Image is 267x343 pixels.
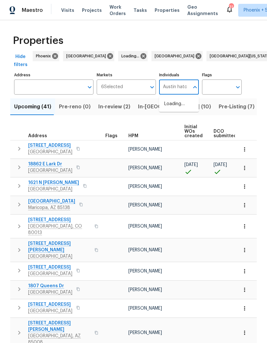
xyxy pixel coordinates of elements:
div: Loading... [118,51,148,61]
div: [GEOGRAPHIC_DATA] [63,51,114,61]
span: In-[GEOGRAPHIC_DATA] (10) [138,102,211,111]
span: Tasks [133,8,147,13]
span: [PERSON_NAME] [128,203,162,207]
div: 31 [229,4,233,10]
span: [DATE] [184,163,198,167]
span: Loading... [121,53,142,59]
span: [GEOGRAPHIC_DATA] [66,53,109,59]
label: Address [14,73,93,77]
span: Projects [82,7,102,13]
span: Properties [155,7,180,13]
button: Open [233,83,242,92]
span: [PERSON_NAME] [128,166,162,170]
button: Open [85,83,94,92]
span: [GEOGRAPHIC_DATA] [155,53,197,59]
div: Loading… [159,96,199,112]
span: Upcoming (41) [14,102,51,111]
span: Address [28,134,47,138]
label: Individuals [159,73,199,77]
span: [PERSON_NAME] [128,330,162,335]
span: 6 Selected [101,84,123,90]
span: HPM [128,134,138,138]
span: Properties [13,38,63,44]
div: [GEOGRAPHIC_DATA] [151,51,203,61]
span: Pre-Listing (7) [219,102,255,111]
span: Flags [105,134,117,138]
span: Pre-reno (0) [59,102,91,111]
span: Geo Assignments [187,4,218,17]
span: Work Orders [109,4,126,17]
span: Hide filters [13,53,28,69]
span: [PERSON_NAME] [128,269,162,273]
input: Search ... [159,79,189,95]
span: Visits [61,7,74,13]
span: [PERSON_NAME] [128,224,162,229]
span: Maestro [22,7,43,13]
span: [PERSON_NAME] [128,288,162,292]
span: DCO submitted [214,129,237,138]
label: Markets [97,73,156,77]
button: Close [190,83,199,92]
button: Open [148,83,157,92]
span: Phoenix [36,53,53,59]
span: [PERSON_NAME] [128,147,162,152]
span: [PERSON_NAME] [128,306,162,311]
span: [DATE] [214,163,227,167]
span: [PERSON_NAME] [128,248,162,252]
span: [PERSON_NAME] [128,184,162,189]
span: In-review (2) [98,102,130,111]
label: Flags [202,73,242,77]
div: Phoenix [33,51,59,61]
span: Initial WOs created [184,125,203,138]
button: Hide filters [10,51,31,71]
